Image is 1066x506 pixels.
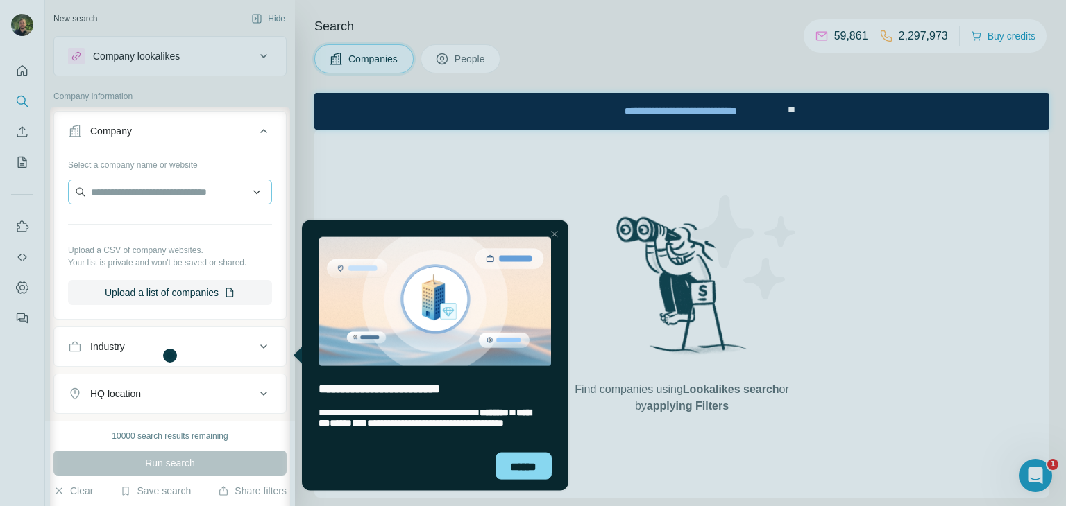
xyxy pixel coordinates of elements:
[218,484,287,498] button: Share filters
[68,280,272,305] button: Upload a list of companies
[120,484,191,498] button: Save search
[54,114,286,153] button: Company
[290,218,571,494] iframe: Tooltip
[112,430,228,442] div: 10000 search results remaining
[271,3,462,33] div: Watch our October Product update
[54,330,286,363] button: Industry
[68,153,272,171] div: Select a company name or website
[68,244,272,256] p: Upload a CSV of company websites.
[68,256,272,269] p: Your list is private and won't be saved or shared.
[90,124,132,138] div: Company
[53,484,93,498] button: Clear
[54,377,286,410] button: HQ location
[90,340,125,354] div: Industry
[90,387,141,401] div: HQ location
